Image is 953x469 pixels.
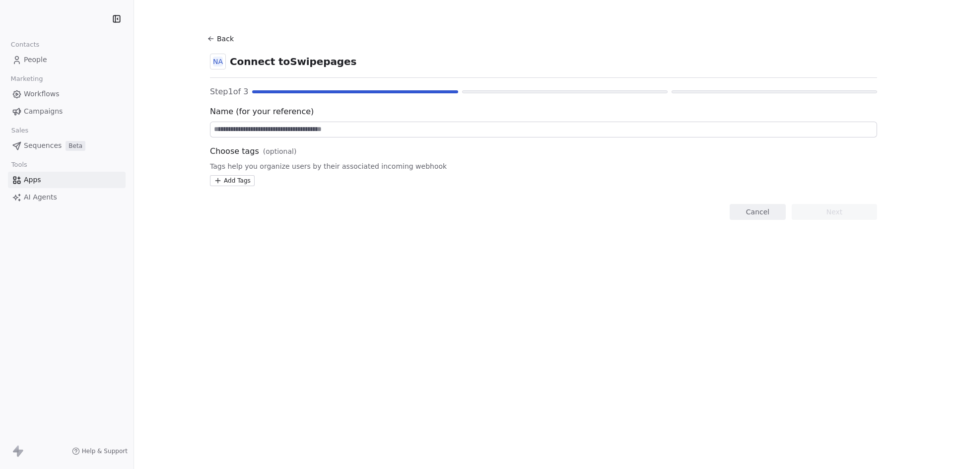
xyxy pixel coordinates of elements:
button: Add Tags [210,175,255,186]
span: Step 1 of 3 [210,86,248,98]
span: Marketing [6,71,47,86]
span: People [24,55,47,65]
a: Campaigns [8,103,126,120]
span: Choose tags [210,145,259,157]
a: People [8,52,126,68]
span: Sales [7,123,33,138]
a: Apps [8,172,126,188]
a: SequencesBeta [8,137,126,154]
a: Help & Support [72,447,128,455]
span: Name (for your reference) [210,106,877,118]
button: Next [792,204,877,220]
a: AI Agents [8,189,126,205]
span: Workflows [24,89,60,99]
span: Tools [7,157,31,172]
a: Workflows [8,86,126,102]
span: Help & Support [82,447,128,455]
span: Beta [66,141,85,151]
button: Back [206,30,240,48]
span: Contacts [6,37,44,52]
span: NA [213,57,223,67]
button: Cancel [730,204,786,220]
span: Apps [24,175,41,185]
span: AI Agents [24,192,57,202]
span: Sequences [24,140,62,151]
span: Connect to Swipepages [230,55,356,68]
span: Tags help you organize users by their associated incoming webhook [210,161,877,171]
span: (optional) [263,146,297,156]
span: Campaigns [24,106,63,117]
